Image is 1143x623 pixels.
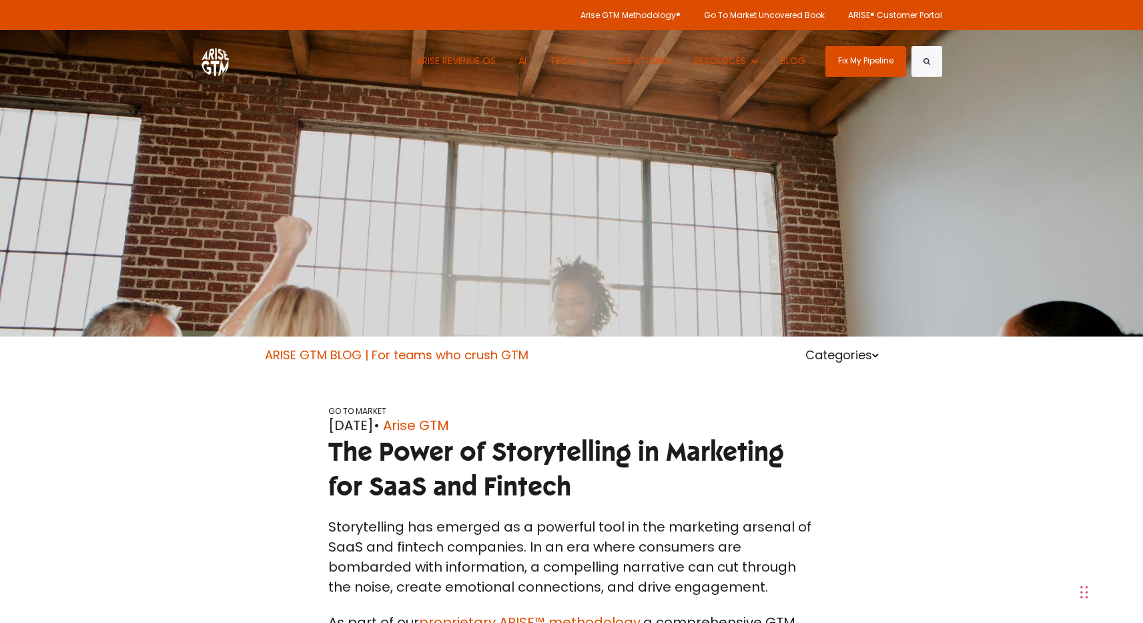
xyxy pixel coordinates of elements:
[825,46,906,77] a: Fix My Pipeline
[374,416,380,435] span: •
[406,30,815,92] nav: Desktop navigation
[684,30,767,92] button: Show submenu for RESOURCES RESOURCES
[509,30,537,92] a: AI
[383,415,449,435] a: Arise GTM
[328,435,784,503] span: The Power of Storytelling in Marketing for SaaS and Fintech
[540,30,595,92] button: Show submenu for TECH TECH
[202,46,229,76] img: ARISE GTM logo (1) white
[406,30,506,92] a: ARISE REVENUE OS
[550,54,574,67] span: TECH
[1080,572,1088,612] div: Перетащить
[694,54,746,67] span: RESOURCES
[805,347,879,363] a: Categories
[694,54,695,55] span: Show submenu for RESOURCES
[328,415,815,435] div: [DATE]
[328,517,815,597] p: Storytelling has emerged as a powerful tool in the marketing arsenal of SaaS and fintech companie...
[599,30,681,92] a: CASE STUDIES
[328,405,386,417] a: GO TO MARKET
[265,347,528,363] a: ARISE GTM BLOG | For teams who crush GTM
[1076,559,1143,623] div: Виджет чата
[911,46,942,77] button: Search
[1076,559,1143,623] iframe: Chat Widget
[771,30,816,92] a: BLOG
